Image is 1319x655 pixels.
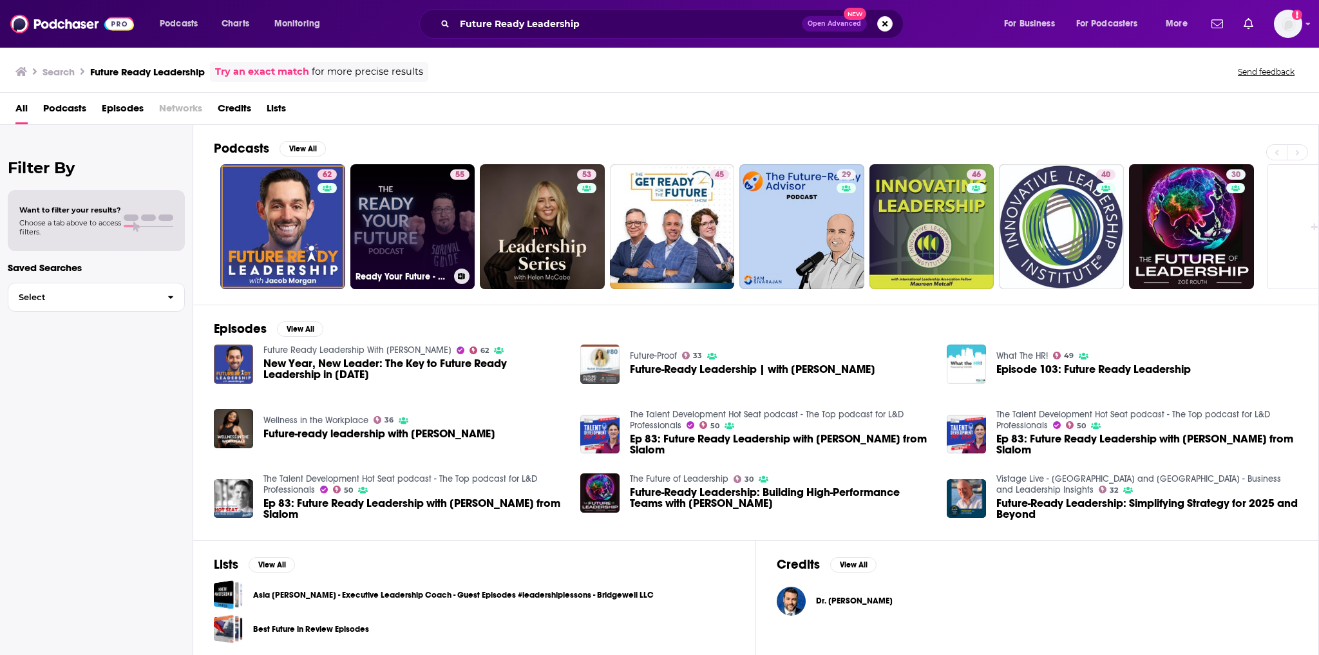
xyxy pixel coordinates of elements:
a: Dr. Joe Phillips [816,596,893,606]
span: 36 [384,417,394,423]
span: 46 [972,169,981,182]
a: Vistage Live - Australia and New Zealand - Business and Leadership Insights [996,473,1281,495]
span: 40 [1101,169,1110,182]
h2: Podcasts [214,140,269,157]
a: 53 [577,169,596,180]
a: The Talent Development Hot Seat podcast - The Top podcast for L&D Professionals [263,473,537,495]
div: Search podcasts, credits, & more... [432,9,916,39]
span: 33 [693,353,702,359]
a: ListsView All [214,556,295,573]
span: 62 [480,348,489,354]
a: Wellness in the Workplace [263,415,368,426]
a: 33 [682,352,703,359]
span: Future-ready leadership with [PERSON_NAME] [263,428,495,439]
span: Monitoring [274,15,320,33]
a: PodcastsView All [214,140,326,157]
a: All [15,98,28,124]
button: Send feedback [1234,66,1298,77]
img: Ep 83: Future Ready Leadership with Christopher Groscurth from Slalom [947,415,986,454]
button: open menu [1157,14,1204,34]
span: Future-Ready Leadership | with [PERSON_NAME] [630,364,875,375]
a: Future-Proof [630,350,677,361]
a: New Year, New Leader: The Key to Future Ready Leadership in 2025 [263,358,565,380]
span: Want to filter your results? [19,205,121,214]
img: Future-Ready Leadership: Building High-Performance Teams with Graham Wilson [580,473,620,513]
span: Networks [159,98,202,124]
a: Charts [213,14,257,34]
a: 29 [739,164,864,289]
a: 62 [318,169,337,180]
h2: Lists [214,556,238,573]
h2: Credits [777,556,820,573]
a: 36 [374,416,394,424]
button: open menu [1068,14,1157,34]
img: Future-ready leadership with Mushambi Mutuma [214,409,253,448]
span: for more precise results [312,64,423,79]
a: 40 [1096,169,1115,180]
span: 50 [1077,423,1086,429]
a: 50 [699,421,720,429]
span: 30 [745,477,754,482]
img: New Year, New Leader: The Key to Future Ready Leadership in 2025 [214,345,253,384]
h2: Filter By [8,158,185,177]
a: Podcasts [43,98,86,124]
a: 45 [710,169,729,180]
a: Ep 83: Future Ready Leadership with Christopher Groscurth from Slalom [263,498,565,520]
span: For Podcasters [1076,15,1138,33]
img: Ep 83: Future Ready Leadership with Christopher Groscurth from Slalom [214,479,253,518]
input: Search podcasts, credits, & more... [455,14,802,34]
svg: Add a profile image [1292,10,1302,20]
a: 30 [1129,164,1254,289]
span: Charts [222,15,249,33]
span: 55 [455,169,464,182]
span: 50 [710,423,719,429]
a: Asia [PERSON_NAME] - Executive Leadership Coach - Guest Episodes #leadershiplessons - Bridgewell LLC [253,588,654,602]
span: Open Advanced [808,21,861,27]
img: Episode 103: Future Ready Leadership [947,345,986,384]
button: Select [8,283,185,312]
a: 55 [450,169,470,180]
a: Best Future in Review Episodes [214,614,243,643]
a: 50 [333,486,354,493]
img: Ep 83: Future Ready Leadership with Christopher Groscurth from Slalom [580,415,620,454]
a: 55Ready Your Future - A Prepper Podcast [350,164,475,289]
a: Future-Ready Leadership: Building High-Performance Teams with Graham Wilson [630,487,931,509]
a: Future-Ready Leadership: Simplifying Strategy for 2025 and Beyond [996,498,1298,520]
h3: Search [43,66,75,78]
a: The Talent Development Hot Seat podcast - The Top podcast for L&D Professionals [630,409,904,431]
a: What The HR! [996,350,1048,361]
span: Episodes [102,98,144,124]
span: 29 [842,169,851,182]
a: Show notifications dropdown [1206,13,1228,35]
span: More [1166,15,1188,33]
img: User Profile [1274,10,1302,38]
img: Future-Ready Leadership | with Rachel Druckenmiller [580,345,620,384]
img: Dr. Joe Phillips [777,587,806,616]
a: Lists [267,98,286,124]
a: Episode 103: Future Ready Leadership [996,364,1191,375]
span: Dr. [PERSON_NAME] [816,596,893,606]
span: 53 [582,169,591,182]
button: View All [280,141,326,157]
a: 53 [480,164,605,289]
a: 49 [1053,352,1074,359]
span: 50 [344,488,353,493]
button: Open AdvancedNew [802,16,867,32]
span: 62 [323,169,332,182]
a: Asia Bribiesca-Hedin - Executive Leadership Coach - Guest Episodes #leadershiplessons - Bridgewel... [214,580,243,609]
a: The Talent Development Hot Seat podcast - The Top podcast for L&D Professionals [996,409,1270,431]
span: Podcasts [160,15,198,33]
span: New [844,8,867,20]
button: open menu [151,14,214,34]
